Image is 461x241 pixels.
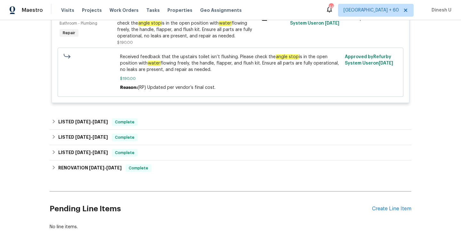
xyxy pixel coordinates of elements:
span: - [89,166,122,170]
span: Repair [60,30,78,36]
em: angle stop [276,54,299,59]
div: LISTED [DATE]-[DATE]Complete [50,130,411,145]
div: RENOVATION [DATE]-[DATE]Complete [50,160,411,176]
div: 445 [329,4,333,10]
span: [DATE] [75,120,91,124]
h6: LISTED [58,149,108,157]
span: [DATE] [325,21,339,26]
span: $190.00 [117,41,133,44]
span: Complete [126,165,151,171]
span: Geo Assignments [200,7,242,13]
div: Create Line Item [372,206,411,212]
span: Maestro [22,7,43,13]
div: No line items. [50,224,411,230]
span: [DATE] [89,166,104,170]
h6: LISTED [58,134,108,141]
span: Tasks [146,8,160,12]
em: angle stop [138,21,161,26]
span: [GEOGRAPHIC_DATA] + 60 [344,7,399,13]
span: Dinesh U [429,7,451,13]
span: Projects [82,7,102,13]
span: [DATE] [106,166,122,170]
span: Reason: [120,85,138,90]
span: [DATE] [93,135,108,139]
span: Properties [167,7,192,13]
span: $190.00 [120,75,341,82]
span: Complete [112,150,137,156]
h6: LISTED [58,118,108,126]
span: Complete [112,134,137,141]
span: (RP) Updated per vendor’s final cost. [138,85,215,90]
h6: RENOVATION [58,164,122,172]
span: Work Orders [109,7,139,13]
span: [DATE] [75,135,91,139]
span: Visits [61,7,74,13]
span: [DATE] [93,120,108,124]
span: [DATE] [379,61,393,66]
span: Complete [112,119,137,125]
span: - [75,150,108,155]
span: - [75,120,108,124]
span: Approved by Refurby System User on [345,55,393,66]
em: water [219,21,231,26]
div: LISTED [DATE]-[DATE]Complete [50,145,411,160]
span: [DATE] [75,150,91,155]
div: Received feedback that the upstairs toilet isn’t flushing. Please check the is in the open positi... [117,14,257,39]
span: Bathroom - Plumbing [60,21,97,25]
span: [DATE] [93,150,108,155]
em: water [148,61,160,66]
span: - [75,135,108,139]
h2: Pending Line Items [50,194,372,224]
div: LISTED [DATE]-[DATE]Complete [50,114,411,130]
span: Received feedback that the upstairs toilet isn’t flushing. Please check the is in the open positi... [120,54,341,73]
